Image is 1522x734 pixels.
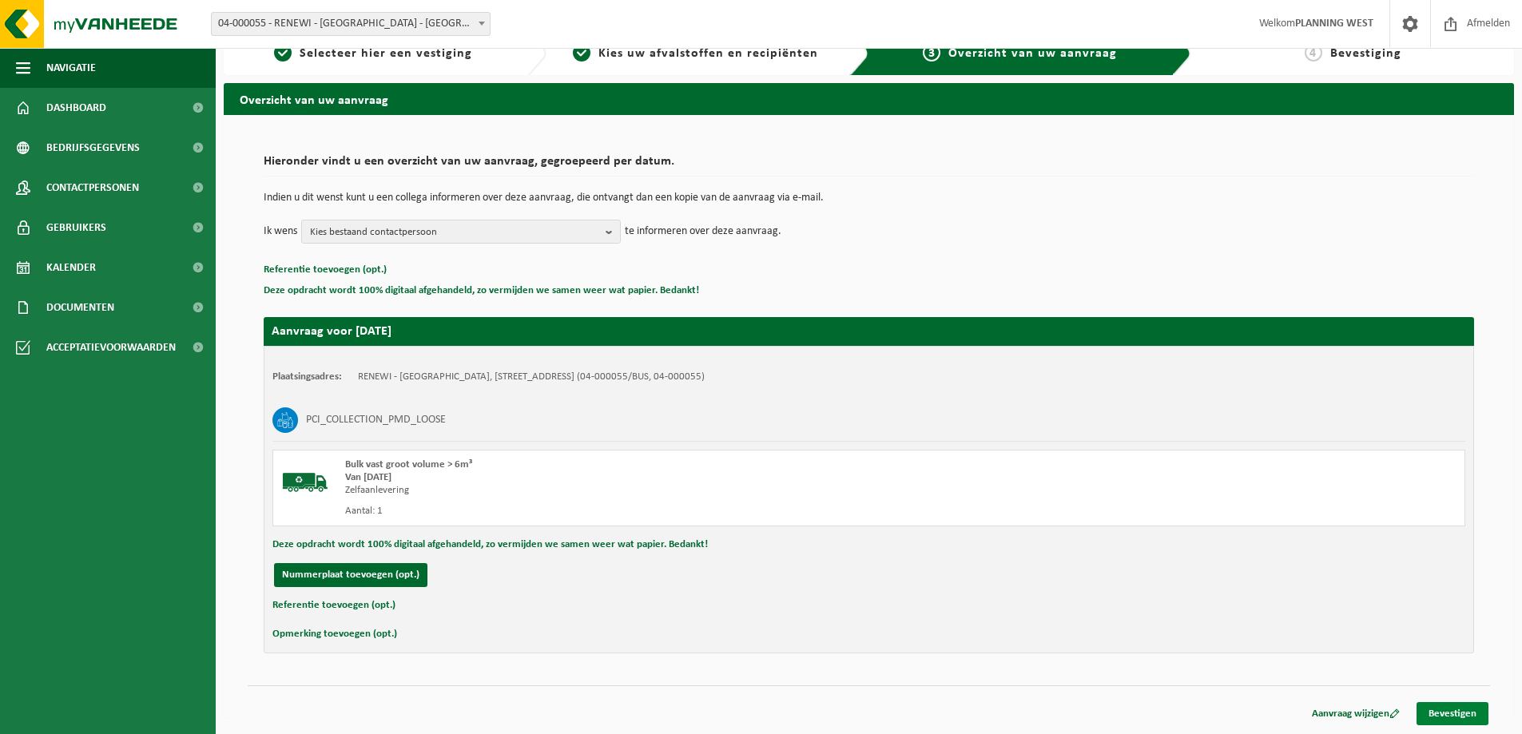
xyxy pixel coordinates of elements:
[232,44,515,63] a: 1Selecteer hier een vestiging
[345,505,933,518] div: Aantal: 1
[1417,702,1488,725] a: Bevestigen
[46,48,96,88] span: Navigatie
[272,595,395,616] button: Referentie toevoegen (opt.)
[211,12,491,36] span: 04-000055 - RENEWI - BRUGGE - BRUGGE
[948,47,1117,60] span: Overzicht van uw aanvraag
[46,288,114,327] span: Documenten
[573,44,590,61] span: 2
[264,220,297,244] p: Ik wens
[46,128,140,168] span: Bedrijfsgegevens
[1295,18,1373,30] strong: PLANNING WEST
[274,563,427,587] button: Nummerplaat toevoegen (opt.)
[310,220,599,244] span: Kies bestaand contactpersoon
[358,371,705,383] td: RENEWI - [GEOGRAPHIC_DATA], [STREET_ADDRESS] (04-000055/BUS, 04-000055)
[281,458,329,506] img: BL-SO-LV.png
[345,472,391,482] strong: Van [DATE]
[272,624,397,645] button: Opmerking toevoegen (opt.)
[923,44,940,61] span: 3
[1305,44,1322,61] span: 4
[272,325,391,338] strong: Aanvraag voor [DATE]
[625,220,781,244] p: te informeren over deze aanvraag.
[345,459,472,470] span: Bulk vast groot volume > 6m³
[264,155,1474,177] h2: Hieronder vindt u een overzicht van uw aanvraag, gegroepeerd per datum.
[274,44,292,61] span: 1
[1330,47,1401,60] span: Bevestiging
[306,407,446,433] h3: PCI_COLLECTION_PMD_LOOSE
[272,534,708,555] button: Deze opdracht wordt 100% digitaal afgehandeld, zo vermijden we samen weer wat papier. Bedankt!
[598,47,818,60] span: Kies uw afvalstoffen en recipiënten
[46,168,139,208] span: Contactpersonen
[264,280,699,301] button: Deze opdracht wordt 100% digitaal afgehandeld, zo vermijden we samen weer wat papier. Bedankt!
[301,220,621,244] button: Kies bestaand contactpersoon
[46,248,96,288] span: Kalender
[300,47,472,60] span: Selecteer hier een vestiging
[212,13,490,35] span: 04-000055 - RENEWI - BRUGGE - BRUGGE
[264,260,387,280] button: Referentie toevoegen (opt.)
[224,83,1514,114] h2: Overzicht van uw aanvraag
[46,88,106,128] span: Dashboard
[46,327,176,367] span: Acceptatievoorwaarden
[264,192,1474,204] p: Indien u dit wenst kunt u een collega informeren over deze aanvraag, die ontvangt dan een kopie v...
[554,44,837,63] a: 2Kies uw afvalstoffen en recipiënten
[272,371,342,382] strong: Plaatsingsadres:
[1300,702,1412,725] a: Aanvraag wijzigen
[46,208,106,248] span: Gebruikers
[345,484,933,497] div: Zelfaanlevering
